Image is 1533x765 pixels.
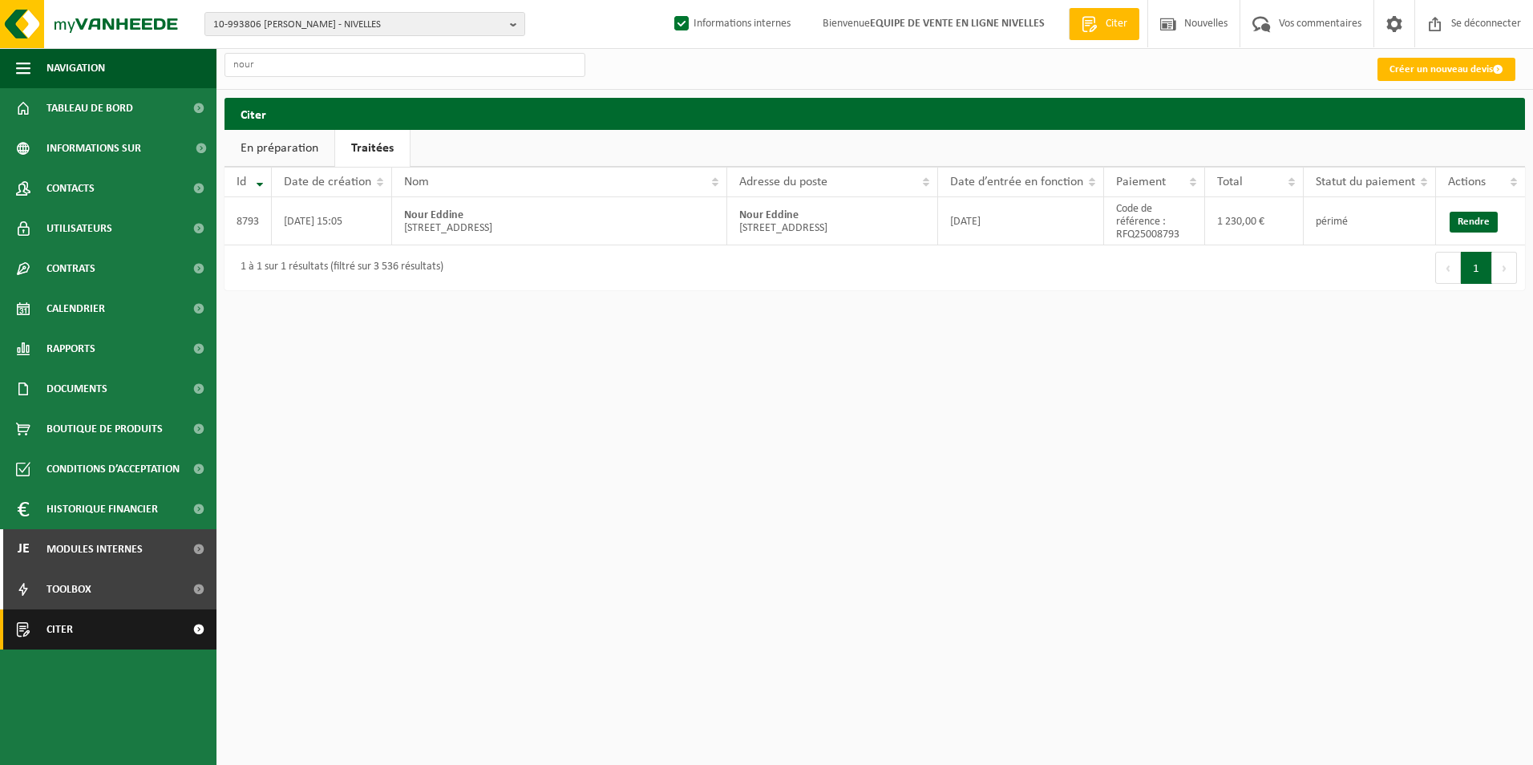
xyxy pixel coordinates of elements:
[671,12,791,36] label: Informations internes
[47,208,112,249] span: Utilisateurs
[224,53,585,77] input: Chercher
[47,569,91,609] span: Toolbox
[233,253,443,282] div: 1 à 1 sur 1 résultats (filtré sur 3 536 résultats)
[1492,252,1517,284] button: Prochain
[1448,176,1486,188] span: Actions
[204,12,525,36] button: 10-993806 [PERSON_NAME] - NIVELLES
[224,98,1525,129] h2: Citer
[47,409,163,449] span: Boutique de produits
[739,176,827,188] span: Adresse du poste
[1316,176,1415,188] span: Statut du paiement
[1377,58,1515,81] a: Créer un nouveau devis
[1069,8,1139,40] a: Citer
[47,609,73,650] span: Citer
[213,13,504,37] span: 10-993806 [PERSON_NAME] - NIVELLES
[1389,64,1493,75] font: Créer un nouveau devis
[1450,212,1498,233] a: Rendre
[16,529,30,569] span: Je
[404,176,429,188] span: Nom
[47,369,107,409] span: Documents
[870,18,1045,30] strong: EQUIPE DE VENTE EN LIGNE NIVELLES
[1102,16,1131,32] span: Citer
[237,176,246,188] span: Id
[47,289,105,329] span: Calendrier
[739,209,799,221] strong: Nour Eddine
[47,128,185,168] span: Informations sur l’entreprise
[272,197,392,245] td: [DATE] 15:05
[392,197,727,245] td: [STREET_ADDRESS]
[47,489,158,529] span: Historique financier
[224,130,334,167] a: En préparation
[47,529,143,569] span: Modules internes
[284,176,371,188] span: Date de création
[950,176,1083,188] span: Date d’entrée en fonction
[47,48,105,88] span: Navigation
[938,197,1104,245] td: [DATE]
[1104,197,1206,245] td: Code de référence : RFQ25008793
[1435,252,1461,284] button: Précédent
[47,88,133,128] span: Tableau de bord
[404,209,463,221] strong: Nour Eddine
[727,197,938,245] td: [STREET_ADDRESS]
[1316,216,1348,228] span: périmé
[224,197,272,245] td: 8793
[1116,176,1166,188] span: Paiement
[47,449,180,489] span: Conditions d’acceptation
[1461,252,1492,284] button: 1
[1205,197,1304,245] td: 1 230,00 €
[823,18,1045,30] font: Bienvenue
[47,329,95,369] span: Rapports
[1217,176,1243,188] span: Total
[47,249,95,289] span: Contrats
[335,130,410,167] a: Traitées
[47,168,95,208] span: Contacts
